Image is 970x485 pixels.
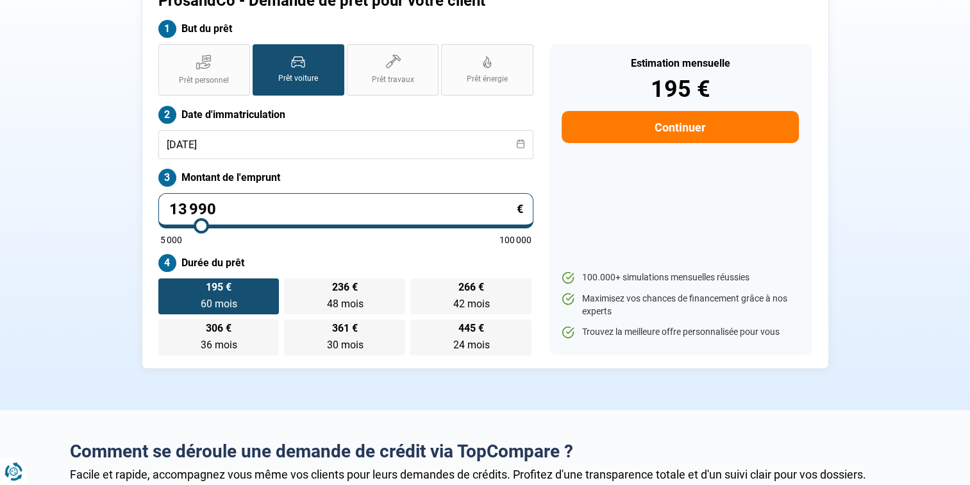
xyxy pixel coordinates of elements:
[517,203,523,215] span: €
[160,235,182,244] span: 5 000
[158,254,533,272] label: Durée du prêt
[158,130,533,159] input: jj/mm/aaaa
[326,339,363,351] span: 30 mois
[562,293,798,318] li: Maximisez vos chances de financement grâce à nos experts
[179,75,229,86] span: Prêt personnel
[372,74,414,85] span: Prêt travaux
[158,169,533,187] label: Montant de l'emprunt
[562,78,798,101] div: 195 €
[326,298,363,310] span: 48 mois
[332,282,358,293] span: 236 €
[467,74,508,85] span: Prêt énergie
[332,323,358,334] span: 361 €
[70,441,901,463] h2: Comment se déroule une demande de crédit via TopCompare ?
[562,326,798,339] li: Trouvez la meilleure offre personnalisée pour vous
[206,323,231,334] span: 306 €
[453,339,489,351] span: 24 mois
[562,111,798,143] button: Continuer
[206,282,231,293] span: 195 €
[200,339,237,351] span: 36 mois
[158,106,533,124] label: Date d'immatriculation
[70,468,901,481] div: Facile et rapide, accompagnez vous même vos clients pour leurs demandes de crédits. Profitez d'un...
[499,235,531,244] span: 100 000
[562,58,798,69] div: Estimation mensuelle
[458,282,484,293] span: 266 €
[562,271,798,284] li: 100.000+ simulations mensuelles réussies
[458,323,484,334] span: 445 €
[278,73,318,84] span: Prêt voiture
[200,298,237,310] span: 60 mois
[158,20,533,38] label: But du prêt
[453,298,489,310] span: 42 mois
